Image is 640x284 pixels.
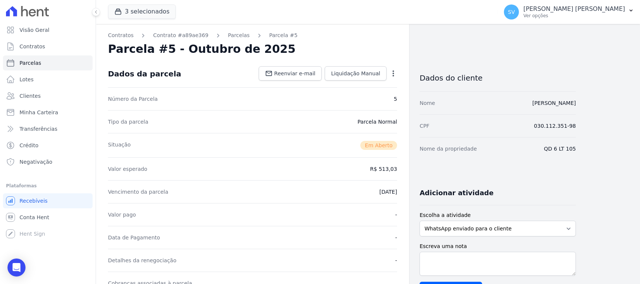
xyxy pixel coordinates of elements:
a: Clientes [3,88,93,103]
span: Em Aberto [360,141,397,150]
dt: Valor esperado [108,165,147,173]
dt: Vencimento da parcela [108,188,168,196]
a: Recebíveis [3,193,93,208]
span: Transferências [19,125,57,133]
label: Escreva uma nota [420,242,576,250]
span: Liquidação Manual [331,70,380,77]
dt: Número da Parcela [108,95,158,103]
nav: Breadcrumb [108,31,397,39]
p: [PERSON_NAME] [PERSON_NAME] [523,5,625,13]
a: Transferências [3,121,93,136]
dd: [DATE] [379,188,397,196]
span: Reenviar e-mail [274,70,315,77]
a: Parcelas [3,55,93,70]
dd: - [395,211,397,218]
dd: 030.112.351-98 [534,122,576,130]
div: Plataformas [6,181,90,190]
dt: Situação [108,141,131,150]
a: Contratos [3,39,93,54]
dt: Tipo da parcela [108,118,148,126]
p: Ver opções [523,13,625,19]
dd: 5 [394,95,397,103]
span: Clientes [19,92,40,100]
h3: Dados do cliente [420,73,576,82]
button: 3 selecionados [108,4,176,19]
a: Parcelas [228,31,250,39]
span: Minha Carteira [19,109,58,116]
span: Negativação [19,158,52,166]
a: Conta Hent [3,210,93,225]
a: Contrato #a89ae369 [153,31,208,39]
span: Recebíveis [19,197,48,205]
button: SV [PERSON_NAME] [PERSON_NAME] Ver opções [498,1,640,22]
span: Visão Geral [19,26,49,34]
dd: R$ 513,03 [370,165,397,173]
span: Conta Hent [19,214,49,221]
div: Dados da parcela [108,69,181,78]
a: Lotes [3,72,93,87]
label: Escolha a atividade [420,211,576,219]
span: Crédito [19,142,39,149]
dt: Data de Pagamento [108,234,160,241]
h3: Adicionar atividade [420,188,493,197]
a: Negativação [3,154,93,169]
a: [PERSON_NAME] [532,100,576,106]
dt: CPF [420,122,429,130]
dd: - [395,257,397,264]
span: Parcelas [19,59,41,67]
a: Visão Geral [3,22,93,37]
dd: - [395,234,397,241]
h2: Parcela #5 - Outubro de 2025 [108,42,295,56]
a: Crédito [3,138,93,153]
a: Contratos [108,31,133,39]
dd: Parcela Normal [357,118,397,126]
dt: Nome da propriedade [420,145,477,152]
div: Open Intercom Messenger [7,259,25,277]
a: Minha Carteira [3,105,93,120]
a: Reenviar e-mail [259,66,322,81]
dt: Detalhes da renegociação [108,257,177,264]
span: Lotes [19,76,34,83]
dt: Valor pago [108,211,136,218]
a: Parcela #5 [269,31,298,39]
dd: QD 6 LT 105 [544,145,576,152]
dt: Nome [420,99,435,107]
span: SV [508,9,515,15]
a: Liquidação Manual [325,66,387,81]
span: Contratos [19,43,45,50]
